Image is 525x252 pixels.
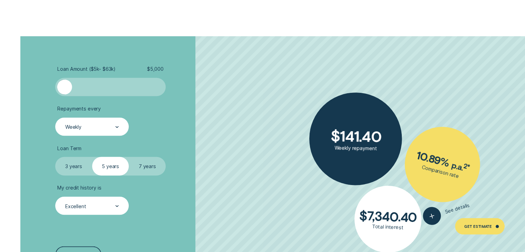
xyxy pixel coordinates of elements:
label: 7 years [129,157,166,175]
div: Excellent [65,203,86,209]
label: 3 years [55,157,92,175]
a: Get Estimate [455,218,505,234]
span: Loan Amount ( $5k - $63k ) [57,66,116,72]
span: My credit history is [57,184,101,191]
span: See details [444,202,470,215]
span: Repayments every [57,105,101,112]
div: Weekly [65,124,81,130]
span: $ 5,000 [147,66,164,72]
span: Loan Term [57,145,81,151]
button: See details [421,196,472,227]
label: 5 years [92,157,129,175]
